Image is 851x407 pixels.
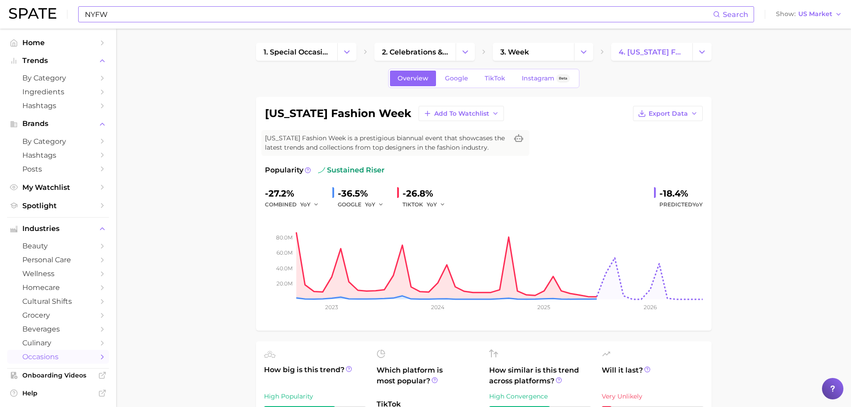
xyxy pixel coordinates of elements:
[489,365,591,386] span: How similar is this trend across platforms?
[22,311,94,319] span: grocery
[7,350,109,364] a: occasions
[22,137,94,146] span: by Category
[723,10,748,19] span: Search
[477,71,513,86] a: TikTok
[7,36,109,50] a: Home
[7,54,109,67] button: Trends
[374,43,456,61] a: 2. celebrations & holidays
[7,267,109,281] a: wellness
[7,222,109,235] button: Industries
[559,75,567,82] span: Beta
[692,201,703,208] span: YoY
[22,165,94,173] span: Posts
[325,304,338,310] tspan: 2023
[22,74,94,82] span: by Category
[22,242,94,250] span: beauty
[514,71,578,86] a: InstagramBeta
[402,199,452,210] div: TIKTOK
[602,365,704,386] span: Will it last?
[338,186,390,201] div: -36.5%
[382,48,448,56] span: 2. celebrations & holidays
[537,304,550,310] tspan: 2025
[774,8,844,20] button: ShowUS Market
[485,75,505,82] span: TikTok
[7,71,109,85] a: by Category
[22,57,94,65] span: Trends
[365,201,375,208] span: YoY
[377,365,478,394] span: Which platform is most popular?
[776,12,796,17] span: Show
[264,365,366,386] span: How big is this trend?
[659,199,703,210] span: Predicted
[7,253,109,267] a: personal care
[7,369,109,382] a: Onboarding Videos
[22,256,94,264] span: personal care
[265,165,303,176] span: Popularity
[7,117,109,130] button: Brands
[619,48,685,56] span: 4. [US_STATE] fashion week
[7,134,109,148] a: by Category
[7,336,109,350] a: culinary
[456,43,475,61] button: Change Category
[500,48,529,56] span: 3. week
[264,48,330,56] span: 1. special occasions
[7,162,109,176] a: Posts
[22,151,94,159] span: Hashtags
[22,183,94,192] span: My Watchlist
[419,106,504,121] button: Add to Watchlist
[7,99,109,113] a: Hashtags
[7,294,109,308] a: cultural shifts
[22,297,94,306] span: cultural shifts
[493,43,574,61] a: 3. week
[300,201,310,208] span: YoY
[22,38,94,47] span: Home
[434,110,489,117] span: Add to Watchlist
[22,201,94,210] span: Spotlight
[22,88,94,96] span: Ingredients
[22,339,94,347] span: culinary
[22,371,94,379] span: Onboarding Videos
[318,165,385,176] span: sustained riser
[7,386,109,400] a: Help
[256,43,337,61] a: 1. special occasions
[264,391,366,402] div: High Popularity
[338,199,390,210] div: GOOGLE
[84,7,713,22] input: Search here for a brand, industry, or ingredient
[798,12,832,17] span: US Market
[22,225,94,233] span: Industries
[7,85,109,99] a: Ingredients
[643,304,656,310] tspan: 2026
[7,239,109,253] a: beauty
[574,43,593,61] button: Change Category
[7,180,109,194] a: My Watchlist
[265,134,508,152] span: [US_STATE] Fashion Week is a prestigious biannual event that showcases the latest trends and coll...
[22,269,94,278] span: wellness
[22,101,94,110] span: Hashtags
[22,325,94,333] span: beverages
[602,391,704,402] div: Very Unlikely
[398,75,428,82] span: Overview
[427,201,437,208] span: YoY
[7,148,109,162] a: Hashtags
[265,108,411,119] h1: [US_STATE] fashion week
[22,352,94,361] span: occasions
[611,43,692,61] a: 4. [US_STATE] fashion week
[445,75,468,82] span: Google
[300,199,319,210] button: YoY
[9,8,56,19] img: SPATE
[633,106,703,121] button: Export Data
[489,391,591,402] div: High Convergence
[7,281,109,294] a: homecare
[22,120,94,128] span: Brands
[7,322,109,336] a: beverages
[365,199,384,210] button: YoY
[265,186,325,201] div: -27.2%
[522,75,554,82] span: Instagram
[659,186,703,201] div: -18.4%
[7,199,109,213] a: Spotlight
[649,110,688,117] span: Export Data
[22,389,94,397] span: Help
[437,71,476,86] a: Google
[318,167,325,174] img: sustained riser
[337,43,356,61] button: Change Category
